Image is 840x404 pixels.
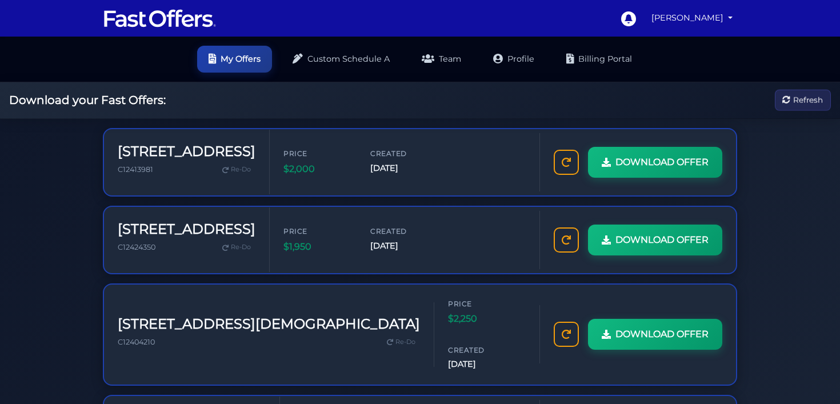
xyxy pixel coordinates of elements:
[382,335,420,350] a: Re-Do
[370,162,439,175] span: [DATE]
[118,338,155,346] span: C12404210
[588,147,722,178] a: DOWNLOAD OFFER
[118,243,155,251] span: C12424350
[482,46,546,73] a: Profile
[448,298,517,309] span: Price
[283,148,352,159] span: Price
[231,242,251,253] span: Re-Do
[9,93,166,107] h2: Download your Fast Offers:
[370,226,439,237] span: Created
[448,311,517,326] span: $2,250
[448,358,517,371] span: [DATE]
[555,46,643,73] a: Billing Portal
[218,162,255,177] a: Re-Do
[647,7,737,29] a: [PERSON_NAME]
[370,148,439,159] span: Created
[283,239,352,254] span: $1,950
[218,240,255,255] a: Re-Do
[448,345,517,355] span: Created
[118,165,153,174] span: C12413981
[283,162,352,177] span: $2,000
[118,316,420,333] h3: [STREET_ADDRESS][DEMOGRAPHIC_DATA]
[231,165,251,175] span: Re-Do
[197,46,272,73] a: My Offers
[588,225,722,255] a: DOWNLOAD OFFER
[283,226,352,237] span: Price
[615,327,709,342] span: DOWNLOAD OFFER
[615,155,709,170] span: DOWNLOAD OFFER
[395,337,415,347] span: Re-Do
[588,319,722,350] a: DOWNLOAD OFFER
[775,90,831,111] button: Refresh
[370,239,439,253] span: [DATE]
[281,46,401,73] a: Custom Schedule A
[118,143,255,160] h3: [STREET_ADDRESS]
[793,94,823,106] span: Refresh
[615,233,709,247] span: DOWNLOAD OFFER
[410,46,473,73] a: Team
[118,221,255,238] h3: [STREET_ADDRESS]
